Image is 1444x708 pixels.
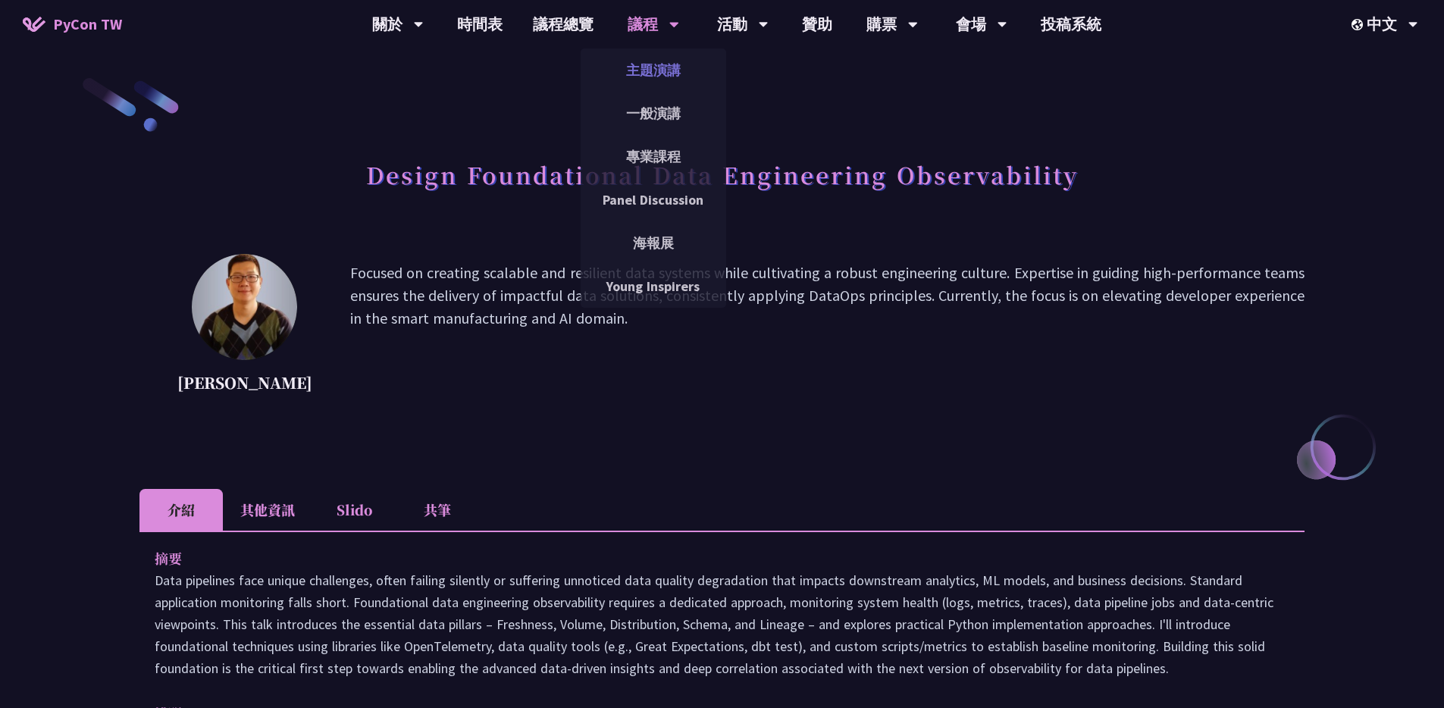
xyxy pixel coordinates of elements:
[192,254,297,360] img: Shuhsi Lin
[155,569,1289,679] p: Data pipelines face unique challenges, often failing silently or suffering unnoticed data quality...
[177,371,312,394] p: [PERSON_NAME]
[8,5,137,43] a: PyCon TW
[581,139,726,174] a: 專業課程
[312,489,396,531] li: Slido
[581,96,726,131] a: 一般演講
[396,489,479,531] li: 共筆
[155,547,1259,569] p: 摘要
[53,13,122,36] span: PyCon TW
[23,17,45,32] img: Home icon of PyCon TW 2025
[581,225,726,261] a: 海報展
[581,52,726,88] a: 主題演講
[139,489,223,531] li: 介紹
[581,182,726,218] a: Panel Discussion
[223,489,312,531] li: 其他資訊
[366,152,1079,197] h1: Design Foundational Data Engineering Observability
[350,262,1305,398] p: Focused on creating scalable and resilient data systems while cultivating a robust engineering cu...
[581,268,726,304] a: Young Inspirers
[1352,19,1367,30] img: Locale Icon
